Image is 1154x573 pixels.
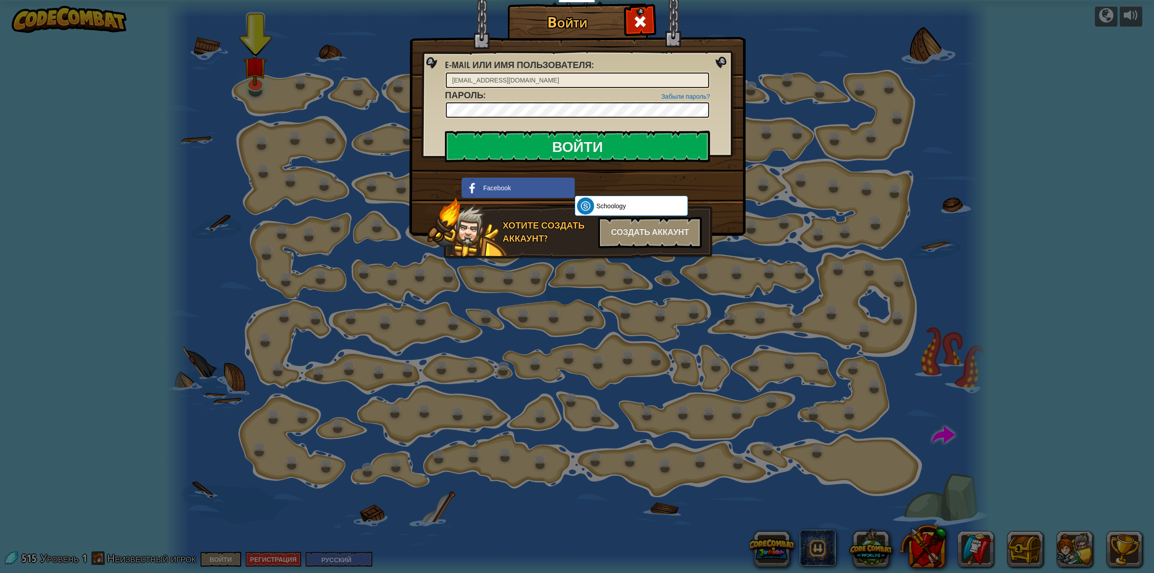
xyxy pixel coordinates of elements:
[510,14,625,30] h1: Войти
[661,93,710,100] a: Забыли пароль?
[598,217,702,248] div: Создать аккаунт
[570,177,688,197] iframe: Кнопка "Войти с аккаунтом Google"
[445,59,594,72] label: :
[503,219,593,245] div: Хотите создать аккаунт?
[464,179,481,197] img: facebook_small.png
[445,59,591,71] span: E-mail или имя пользователя
[577,197,594,215] img: schoology.png
[445,89,485,102] label: :
[445,131,710,162] input: Войти
[445,89,483,101] span: Пароль
[596,202,626,211] span: Schoology
[483,183,511,193] span: Facebook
